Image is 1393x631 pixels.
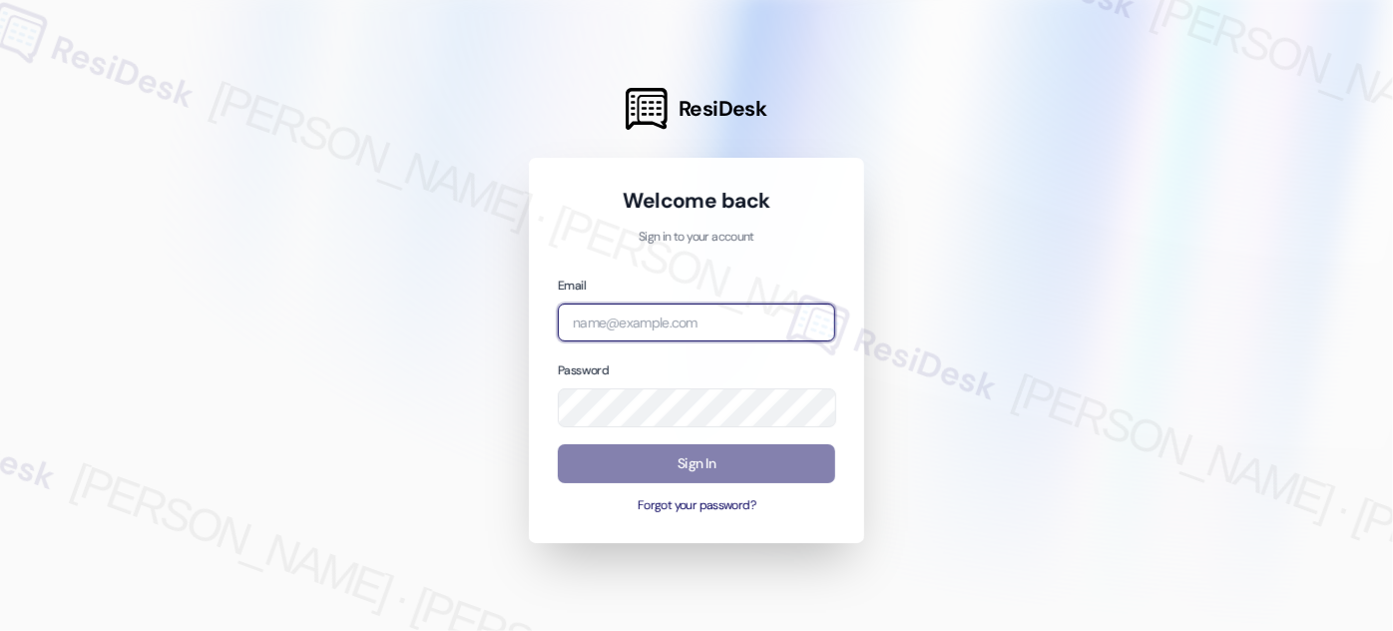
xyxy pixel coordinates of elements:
[558,362,609,378] label: Password
[558,444,835,483] button: Sign In
[558,229,835,247] p: Sign in to your account
[558,497,835,515] button: Forgot your password?
[558,304,835,342] input: name@example.com
[626,88,668,130] img: ResiDesk Logo
[679,95,767,123] span: ResiDesk
[558,187,835,215] h1: Welcome back
[558,278,586,294] label: Email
